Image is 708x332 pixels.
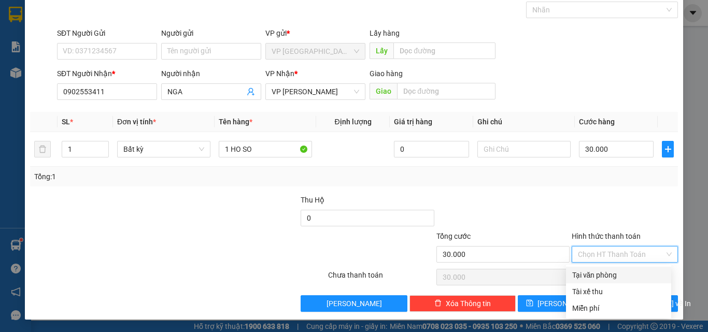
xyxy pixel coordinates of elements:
span: VP Phan Thiết [272,84,359,99]
span: user-add [247,88,255,96]
span: Lấy [370,42,393,59]
button: delete [34,141,51,157]
div: Chưa thanh toán [327,269,435,287]
div: VP gửi [265,27,365,39]
div: SĐT Người Gửi [57,27,157,39]
span: [PERSON_NAME] [537,298,593,309]
b: [DOMAIN_NAME] [87,39,143,48]
input: Dọc đường [393,42,495,59]
div: Tổng: 1 [34,171,274,182]
span: save [526,299,533,308]
span: delete [434,299,442,308]
span: VP Sài Gòn [272,44,359,59]
b: BIÊN NHẬN GỬI HÀNG HÓA [67,15,100,99]
button: plus [662,141,674,157]
input: 0 [394,141,469,157]
div: Người nhận [161,68,261,79]
input: VD: Bàn, Ghế [219,141,312,157]
span: Lấy hàng [370,29,400,37]
button: [PERSON_NAME] [301,295,407,312]
span: plus [662,145,673,153]
span: Xóa Thông tin [446,298,491,309]
input: Dọc đường [397,83,495,99]
th: Ghi chú [473,112,575,132]
button: save[PERSON_NAME] [518,295,597,312]
span: Thu Hộ [301,196,324,204]
li: (c) 2017 [87,49,143,62]
div: Miễn phí [572,302,665,314]
span: Tên hàng [219,118,252,126]
div: Tại văn phòng [572,269,665,281]
span: Giá trị hàng [394,118,432,126]
span: Định lượng [334,118,371,126]
b: [PERSON_NAME] [13,67,59,116]
label: Hình thức thanh toán [572,232,641,240]
span: Đơn vị tính [117,118,156,126]
span: Cước hàng [579,118,615,126]
span: [PERSON_NAME] [327,298,382,309]
div: Tài xế thu [572,286,665,297]
button: deleteXóa Thông tin [409,295,516,312]
span: Bất kỳ [123,141,204,157]
span: Giao hàng [370,69,403,78]
input: Ghi Chú [477,141,571,157]
button: printer[PERSON_NAME] và In [599,295,678,312]
span: VP Nhận [265,69,294,78]
span: SL [62,118,70,126]
span: Giao [370,83,397,99]
div: SĐT Người Nhận [57,68,157,79]
span: Tổng cước [436,232,471,240]
div: Người gửi [161,27,261,39]
img: logo.jpg [112,13,137,38]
